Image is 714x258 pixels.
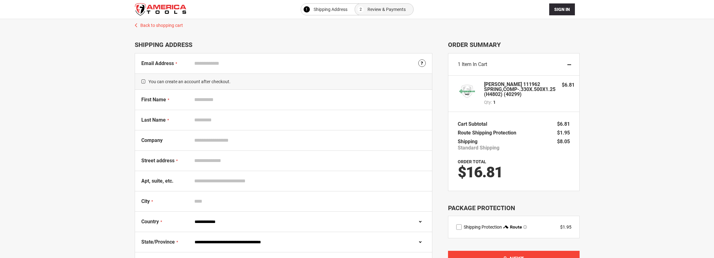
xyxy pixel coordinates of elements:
[141,97,166,103] span: First Name
[314,6,347,13] span: Shipping Address
[135,73,432,90] span: You can create an account after checkout.
[141,219,159,225] span: Country
[458,139,477,144] span: Shipping
[458,61,461,67] span: 1
[484,82,555,97] strong: [PERSON_NAME] 111962 SPRING,COMP-.330X.500X1.25 (H4802) (40299)
[141,158,175,164] span: Street address
[305,6,308,13] span: 1
[141,137,163,143] span: Company
[562,82,575,88] span: $6.81
[493,99,496,105] span: 1
[458,163,503,181] span: $16.81
[554,7,570,12] span: Sign In
[557,139,570,144] span: $8.05
[458,159,486,164] strong: Order Total
[458,120,490,129] th: Cart Subtotal
[549,3,575,15] button: Sign In
[458,129,519,137] th: Route Shipping Protection
[135,3,186,16] img: America Tools
[462,61,487,67] span: Item in Cart
[135,3,186,16] a: store logo
[448,41,580,48] span: Order Summary
[458,82,477,101] img: Greenlee 111962 SPRING,COMP-.330X.500X1.25 (H4802) (40299)
[523,225,527,229] span: Learn more
[360,6,362,13] span: 2
[367,6,406,13] span: Review & Payments
[458,145,499,151] span: Standard Shipping
[448,204,580,213] div: Package Protection
[141,198,150,204] span: City
[141,117,166,123] span: Last Name
[141,239,175,245] span: State/Province
[557,121,570,127] span: $6.81
[135,41,432,48] div: Shipping Address
[141,178,174,184] span: Apt, suite, etc.
[128,19,586,28] a: Back to shopping cart
[557,130,570,136] span: $1.95
[484,100,491,105] span: Qty
[464,225,502,230] span: Shipping Protection
[141,60,174,66] span: Email Address
[560,224,571,230] div: $1.95
[456,224,571,230] div: route shipping protection selector element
